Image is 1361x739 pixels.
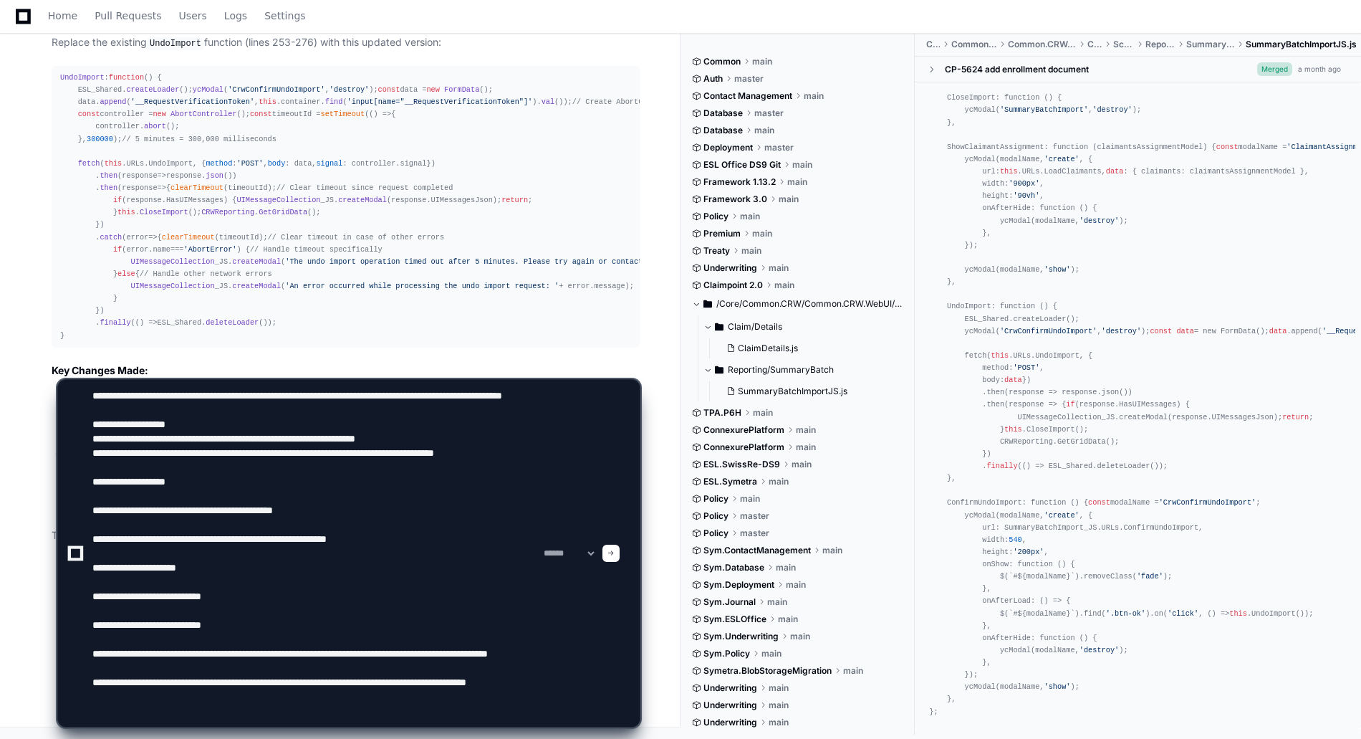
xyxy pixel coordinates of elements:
span: FormData [444,85,479,94]
span: CRWReporting [201,208,254,216]
span: URLs [126,159,144,168]
span: this [1000,167,1018,176]
span: // Handle other network errors [140,270,272,278]
span: then [100,171,117,180]
span: UndoImport [60,73,105,82]
div: : ( ) { ESL_Shared. (); ( , ); data = (); data. ( , . . ( ). ()); controller = (); timeoutId = ( ... [60,72,631,342]
span: Premium [703,228,741,239]
div: a month ago [1298,64,1341,75]
span: 'input[name="__RequestVerificationToken"]' [347,97,533,106]
svg: Directory [703,295,712,313]
button: ClaimDetails.js [721,338,895,358]
span: Underwriting [703,262,757,274]
span: clearTimeout [170,183,223,192]
span: finally [100,318,130,327]
span: function [109,73,144,82]
span: /Core/Common.CRW/Common.CRW.WebUI/CRW/Scripts [716,298,904,310]
span: // Create AbortController for timeout handling [572,97,775,106]
span: Home [48,11,77,20]
span: 'POST' [237,159,264,168]
span: const [378,85,400,94]
span: master [734,73,764,85]
span: body [268,159,286,168]
span: Common.CRW [951,39,996,50]
span: clearTimeout [162,233,215,242]
span: Claim/Details [728,321,782,333]
span: Merged [1257,62,1292,76]
span: Auth [703,73,723,85]
span: 'destroy' [1102,327,1141,335]
span: Contact Management [703,90,792,102]
span: Policy [703,211,728,222]
span: CloseImport [140,208,188,216]
span: => [122,183,166,192]
span: Deployment [703,142,753,153]
span: 'An error occurred while processing the undo import request: ' [285,282,559,290]
span: // Handle timeout specifically [250,245,383,254]
button: /Core/Common.CRW/Common.CRW.WebUI/CRW/Scripts [692,292,904,315]
span: Common [703,56,741,67]
span: // Clear timeout in case of other errors [268,233,444,242]
span: return [501,196,528,204]
span: SummaryBatch [1186,39,1234,50]
span: then [100,183,117,192]
span: this [105,159,122,168]
span: createModal [338,196,387,204]
span: // Clear timeout since request completed [276,183,453,192]
span: else [117,270,135,278]
span: main [804,90,824,102]
span: const [78,110,100,118]
span: Common.CRW.WebUI [1008,39,1076,50]
span: SummaryBatchImportJS.js [1246,39,1357,50]
span: master [754,108,784,119]
span: Core [926,39,940,50]
span: HasUIMessages [166,196,223,204]
p: Replace the existing function (lines 253-276) with this updated version: [52,34,640,52]
span: createModal [232,257,281,266]
span: this [117,208,135,216]
span: find [325,97,343,106]
button: Claim/Details [703,315,904,338]
span: 'CrwConfirmUndoImport' [228,85,325,94]
span: Pull Requests [95,11,161,20]
span: catch [100,233,122,242]
span: data [1176,327,1194,335]
span: UIMessageCollection [131,282,215,290]
code: UndoImport [147,37,204,50]
span: response [122,183,157,192]
span: () => [369,110,391,118]
span: main [774,280,794,291]
span: this [991,351,1009,360]
span: '__RequestVerificationToken' [131,97,255,106]
span: 'AbortError' [184,245,237,254]
span: // 5 minutes = 300,000 milliseconds [122,135,276,143]
span: Database [703,108,743,119]
span: () => [135,318,158,327]
span: 'show' [1044,265,1071,274]
span: createLoader [126,85,179,94]
span: GetGridData [259,208,307,216]
span: main [779,194,799,205]
span: method [206,159,232,168]
span: if [113,196,122,204]
span: Treaty [703,245,730,257]
span: UIMessagesJson [431,196,493,204]
span: response [122,171,157,180]
svg: Directory [715,318,723,335]
span: this [259,97,276,106]
span: signal [400,159,427,168]
span: master [764,142,794,153]
span: => [126,233,157,242]
span: name [153,245,170,254]
span: fetch [78,159,100,168]
span: main [792,159,812,171]
span: const [250,110,272,118]
span: const [1216,143,1239,151]
span: UIMessageCollection [131,257,215,266]
span: Framework 3.0 [703,194,767,205]
span: => [122,171,166,180]
span: 'destroy' [330,85,369,94]
span: 'CrwConfirmUndoImport' [1000,327,1097,335]
span: main [741,245,761,257]
span: json [206,171,223,180]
